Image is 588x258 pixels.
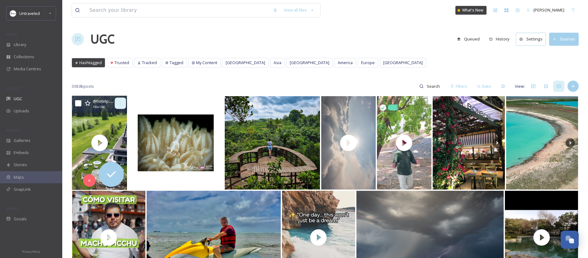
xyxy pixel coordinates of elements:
span: [GEOGRAPHIC_DATA] [383,60,423,66]
span: COLLECT [6,86,20,91]
span: Embeds [14,150,29,156]
span: Privacy Policy [22,250,40,254]
button: Queued [454,33,483,45]
span: Hashtagged [79,60,102,66]
span: [GEOGRAPHIC_DATA] [290,60,329,66]
span: SOCIALS [6,206,19,211]
a: UGC [90,30,115,49]
span: Media Centres [14,66,41,72]
a: [PERSON_NAME] [523,4,567,16]
input: Search [424,80,444,92]
span: @ hotelpfoesl [93,98,119,104]
span: Collections [14,54,34,60]
a: Privacy Policy [22,247,40,255]
span: Socials [14,216,27,222]
img: #labombonniere #caferestaurante #nuevoaeropuertointernacionaljorgechavez #cafetería #restaurante ... [433,96,505,190]
span: Uploads [14,108,29,114]
button: Settings [516,33,546,45]
span: Europe [361,60,375,66]
span: View: [515,83,525,89]
img: What good is livin' a life you've been given If all you do is stand in one place? #baliindonesia ... [225,96,320,190]
a: Settings [516,33,549,45]
img: Hippolyte Commensalis | Xenia Soft Coral Shrimp #lembeh #lembehstrait #indonesia #hippolyte #comm... [128,96,223,190]
span: 720 x 1280 [93,105,105,110]
span: MEDIA [6,32,17,37]
span: [PERSON_NAME] [534,7,564,13]
span: Untraveled [19,11,40,16]
span: Galleries [14,138,31,143]
span: [GEOGRAPHIC_DATA] [226,60,265,66]
a: History [486,33,516,45]
span: SnapLink [14,186,31,192]
span: Library [14,42,26,48]
span: Tagged [170,60,183,66]
span: Tracked [142,60,157,66]
a: What's New [455,6,487,15]
a: View all files [281,4,317,16]
img: Untitled%20design.png [10,10,16,16]
span: Asia [274,60,281,66]
input: Search your library [86,3,270,17]
button: History [486,33,513,45]
span: WIDGETS [6,128,21,133]
img: thumbnail [320,96,376,190]
img: Cape Keraudren is a short drive off the main highway and a place I know we will be visiting again... [506,96,578,190]
span: America [338,60,353,66]
span: Trusted [115,60,129,66]
span: Stories [14,162,27,168]
img: thumbnail [376,96,432,190]
span: Maps [14,174,24,180]
span: My Content [196,60,217,66]
span: UGC [14,96,22,102]
span: Date [482,83,491,89]
span: 338.8k posts [72,83,94,89]
button: Open Chat [561,231,579,249]
a: Queued [454,33,486,45]
span: Filters [456,83,467,89]
button: Sources [549,33,579,45]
